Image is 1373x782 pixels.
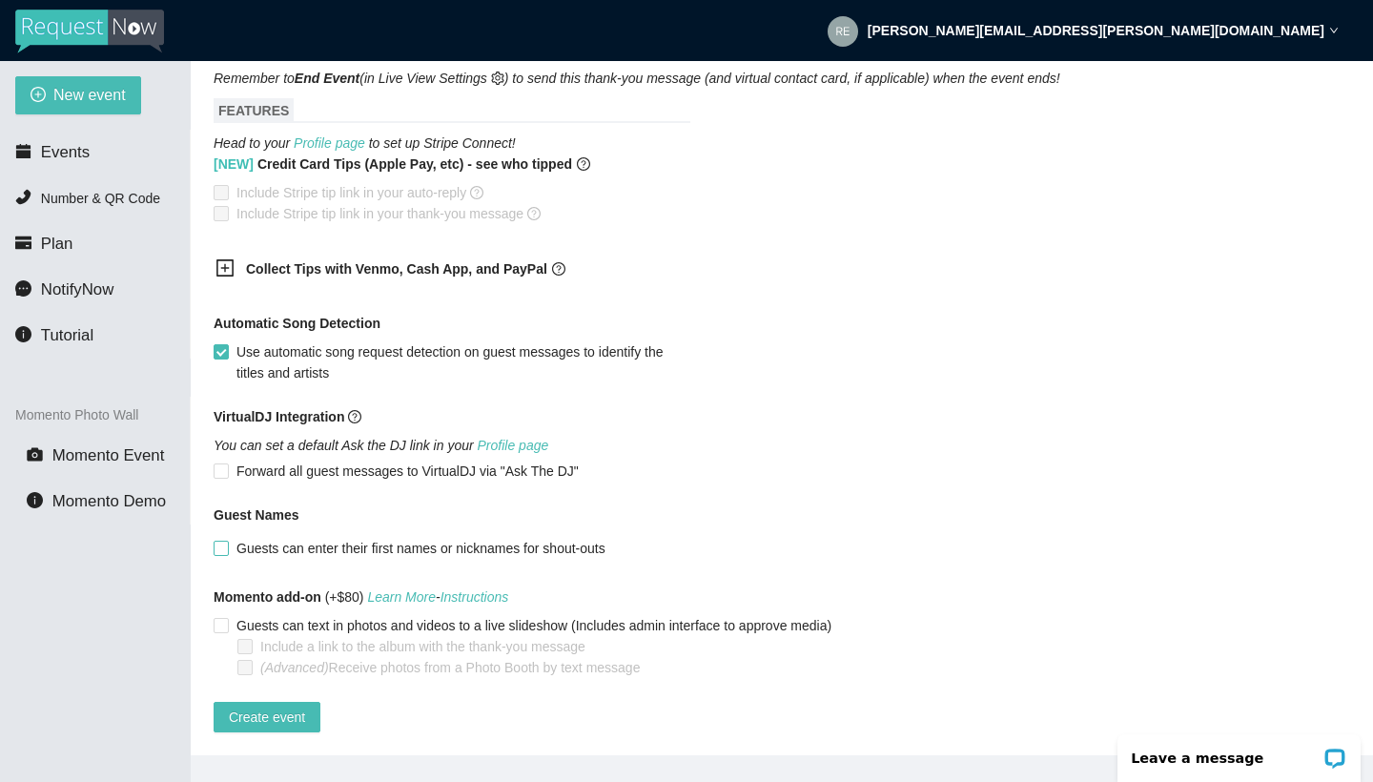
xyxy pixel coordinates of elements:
b: End Event [295,71,359,86]
span: Include a link to the album with the thank-you message [253,636,593,657]
span: Plan [41,235,73,253]
span: Momento Demo [52,492,166,510]
i: (Advanced) [260,660,329,675]
span: Receive photos from a Photo Booth by text message [253,657,647,678]
span: Use automatic song request detection on guest messages to identify the titles and artists [229,341,687,383]
span: New event [53,83,126,107]
span: Include Stripe tip link in your auto-reply [229,182,491,203]
span: Guests can text in photos and videos to a live slideshow (Includes admin interface to approve media) [229,615,839,636]
span: Number & QR Code [41,191,160,206]
img: RequestNow [15,10,164,53]
span: question-circle [348,410,361,423]
span: credit-card [15,235,31,251]
span: info-circle [15,326,31,342]
span: Tutorial [41,326,93,344]
span: Momento Event [52,446,165,464]
span: phone [15,189,31,205]
span: question-circle [470,186,483,199]
a: Profile page [294,135,365,151]
span: Include Stripe tip link in your thank-you message [229,203,548,224]
a: Instructions [441,589,509,605]
span: Create event [229,707,305,728]
span: plus-circle [31,87,46,105]
span: Guests can enter their first names or nicknames for shout-outs [229,538,613,559]
b: Automatic Song Detection [214,313,380,334]
span: question-circle [552,262,565,276]
span: calendar [15,143,31,159]
span: Forward all guest messages to VirtualDJ via "Ask The DJ" [229,461,586,482]
b: Credit Card Tips (Apple Pay, etc) - see who tipped [214,154,572,175]
span: message [15,280,31,297]
img: 32d827e2174388ff2adca9d8d4bcb352 [828,16,858,47]
b: VirtualDJ Integration [214,409,344,424]
span: NotifyNow [41,280,113,298]
button: plus-circleNew event [15,76,141,114]
span: (+$80) [214,586,508,607]
i: Head to your to set up Stripe Connect! [214,135,516,151]
span: Events [41,143,90,161]
i: - [367,589,508,605]
i: Remember to (in Live View Settings ) to send this thank-you message (and virtual contact card, if... [214,71,1060,86]
div: Collect Tips with Venmo, Cash App, and PayPalquestion-circle [200,247,677,294]
a: Learn More [367,589,436,605]
i: You can set a default Ask the DJ link in your [214,438,548,453]
b: Momento add-on [214,589,321,605]
a: Profile page [478,438,549,453]
button: Create event [214,702,320,732]
span: setting [491,72,504,85]
strong: [PERSON_NAME][EMAIL_ADDRESS][PERSON_NAME][DOMAIN_NAME] [868,23,1324,38]
span: info-circle [27,492,43,508]
b: Guest Names [214,507,298,523]
iframe: LiveChat chat widget [1105,722,1373,782]
span: plus-square [215,258,235,278]
span: FEATURES [214,98,294,123]
b: Collect Tips with Venmo, Cash App, and PayPal [246,261,547,277]
span: question-circle [577,154,590,175]
span: camera [27,446,43,463]
span: down [1329,26,1339,35]
span: question-circle [527,207,541,220]
span: [NEW] [214,156,254,172]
